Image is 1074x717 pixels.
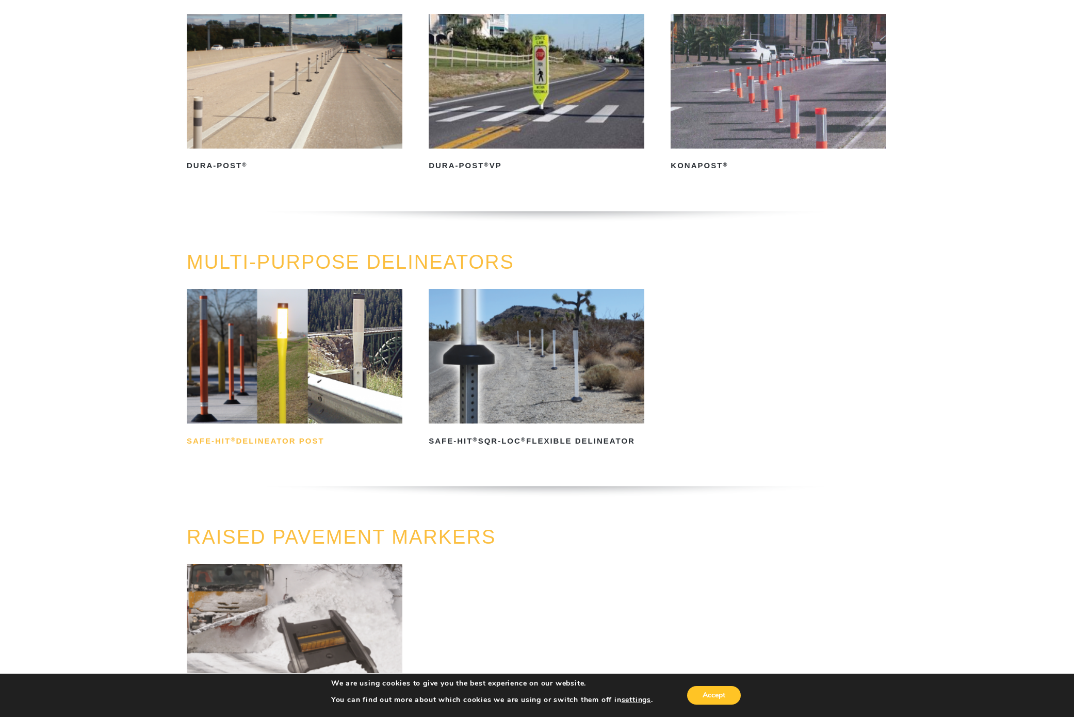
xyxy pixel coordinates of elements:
a: MULTI-PURPOSE DELINEATORS [187,251,514,273]
sup: ® [484,161,489,168]
button: settings [622,695,651,705]
p: We are using cookies to give you the best experience on our website. [331,679,653,688]
a: Safe-Hit®SQR-LOC®Flexible Delineator [429,289,644,449]
sup: ® [521,436,526,443]
h2: Dura-Post [187,158,402,174]
h2: Safe-Hit SQR-LOC Flexible Delineator [429,433,644,449]
button: Accept [687,686,741,705]
h2: KonaPost [671,158,886,174]
h2: Safe-Hit Delineator Post [187,433,402,449]
a: Dura-Post® [187,14,402,174]
h2: Dura-Post VP [429,158,644,174]
a: Dura-Post®VP [429,14,644,174]
sup: ® [723,161,728,168]
sup: ® [473,436,478,443]
a: Safe-Hit®Delineator Post [187,289,402,449]
sup: ® [231,436,236,443]
sup: ® [242,161,247,168]
p: You can find out more about which cookies we are using or switch them off in . [331,695,653,705]
a: RAISED PAVEMENT MARKERS [187,526,496,548]
a: KonaPost® [671,14,886,174]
